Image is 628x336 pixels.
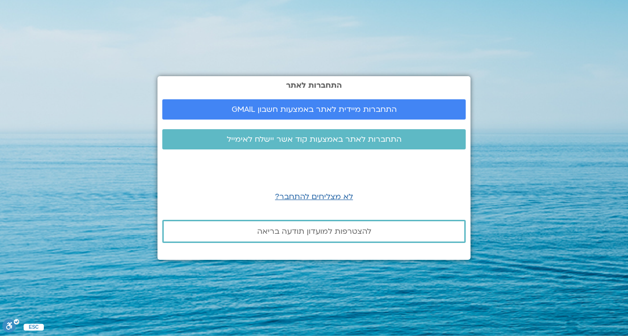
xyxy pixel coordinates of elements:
[162,129,466,149] a: התחברות לאתר באמצעות קוד אשר יישלח לאימייל
[162,81,466,90] h2: התחברות לאתר
[232,105,397,114] span: התחברות מיידית לאתר באמצעות חשבון GMAIL
[162,220,466,243] a: להצטרפות למועדון תודעה בריאה
[257,227,371,236] span: להצטרפות למועדון תודעה בריאה
[275,191,353,202] a: לא מצליחים להתחבר?
[162,99,466,120] a: התחברות מיידית לאתר באמצעות חשבון GMAIL
[227,135,402,144] span: התחברות לאתר באמצעות קוד אשר יישלח לאימייל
